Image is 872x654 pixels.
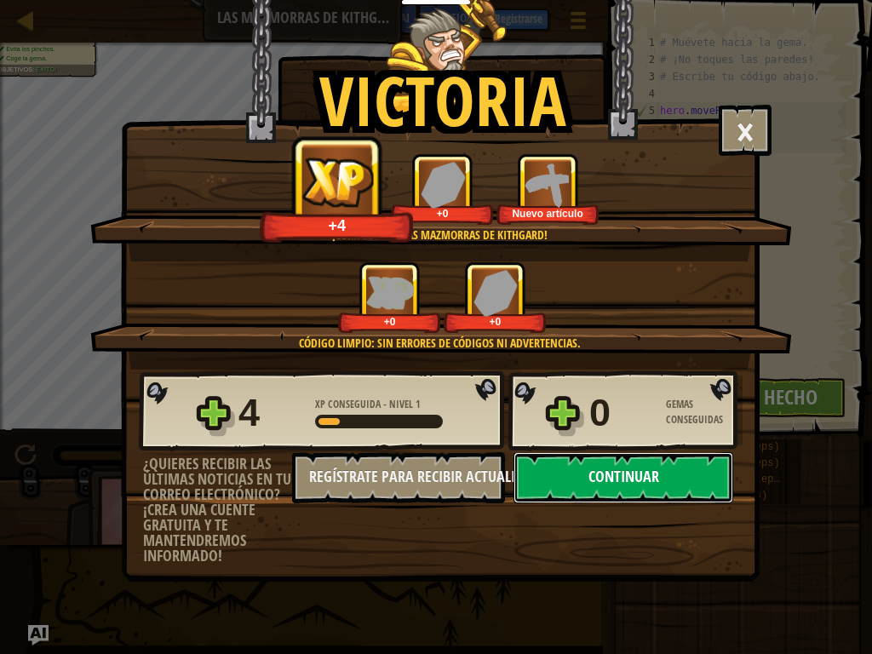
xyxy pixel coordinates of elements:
div: ¿Quieres recibir las últimas noticias en tu correo electrónico? ¡Crea una cuente gratuita y te ma... [143,456,292,564]
button: Regístrate para recibir actualizaciones. [292,452,505,503]
span: Nivel [387,397,416,411]
div: +0 [394,207,490,220]
span: XP Conseguida [315,397,383,411]
img: Gemas Conseguidas [473,269,518,316]
div: +0 [341,315,438,328]
button: × [719,105,772,156]
img: Nuevo artículo [525,161,571,208]
div: ¡Completaste las Mazmorras de Kithgard! [171,227,708,244]
div: 0 [589,386,656,440]
h1: Victoria [319,63,566,138]
button: Continuar [513,452,733,503]
div: Código limpio: sin errores de códigos ni advertencias. [171,335,708,352]
div: Gemas Conseguidas [666,397,743,427]
div: 4 [238,386,305,440]
img: XP Conseguida [366,276,414,309]
span: 1 [416,397,421,411]
div: +0 [447,315,543,328]
div: Nuevo artículo [500,207,596,220]
div: - [315,397,421,412]
img: Gemas Conseguidas [421,161,465,208]
div: +4 [265,215,410,235]
img: XP Conseguida [296,152,379,210]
